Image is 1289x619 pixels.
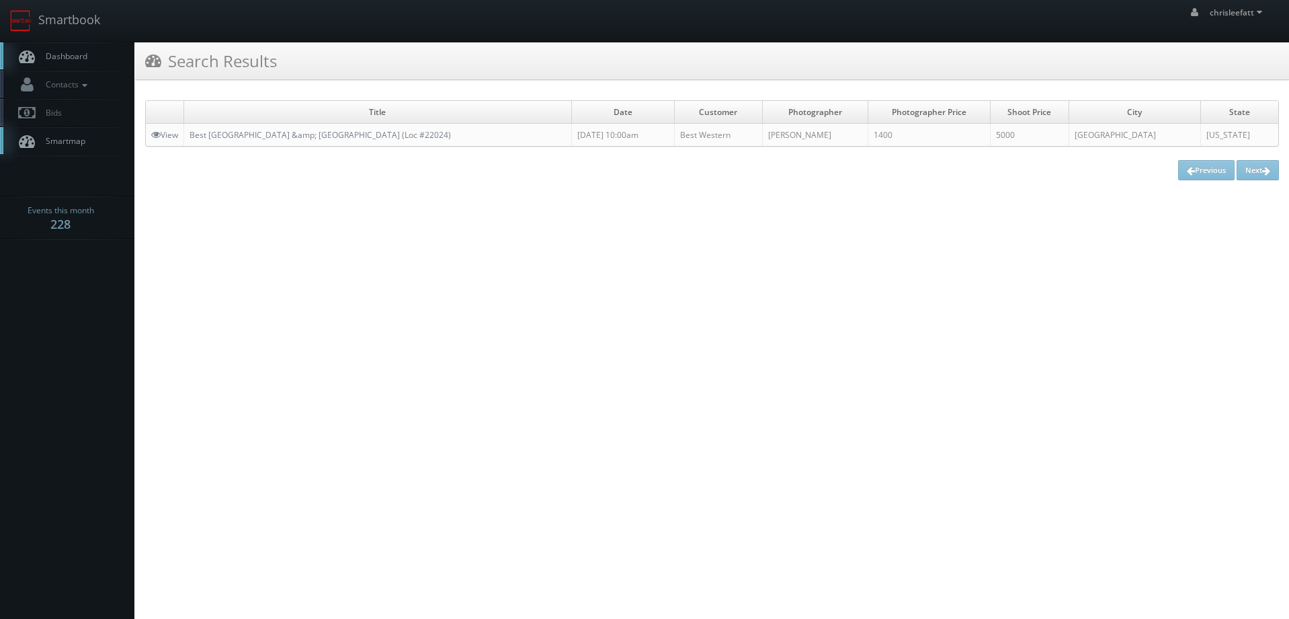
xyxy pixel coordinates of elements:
td: City [1069,101,1200,124]
h3: Search Results [145,49,277,73]
td: Date [571,101,674,124]
td: 1400 [868,124,991,147]
td: Title [184,101,572,124]
td: [US_STATE] [1200,124,1278,147]
td: [GEOGRAPHIC_DATA] [1069,124,1200,147]
td: [PERSON_NAME] [762,124,868,147]
span: Contacts [39,79,91,90]
span: Events this month [28,204,94,217]
strong: 228 [50,216,71,232]
td: [DATE] 10:00am [571,124,674,147]
td: Best Western [675,124,763,147]
a: View [151,129,178,141]
td: 5000 [991,124,1069,147]
td: State [1200,101,1278,124]
img: smartbook-logo.png [10,10,32,32]
td: Photographer Price [868,101,991,124]
span: Bids [39,107,62,118]
a: Best [GEOGRAPHIC_DATA] &amp; [GEOGRAPHIC_DATA] (Loc #22024) [190,129,451,141]
span: Smartmap [39,135,85,147]
span: chrisleefatt [1210,7,1266,18]
td: Shoot Price [991,101,1069,124]
span: Dashboard [39,50,87,62]
td: Customer [675,101,763,124]
td: Photographer [762,101,868,124]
